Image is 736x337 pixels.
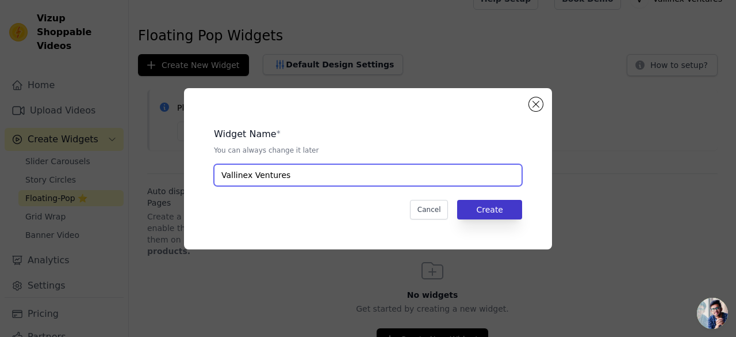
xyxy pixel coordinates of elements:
p: You can always change it later [214,146,522,155]
button: Close modal [529,97,543,111]
a: Open chat [697,298,728,329]
button: Create [457,200,522,219]
legend: Widget Name [214,127,277,141]
button: Cancel [410,200,448,219]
